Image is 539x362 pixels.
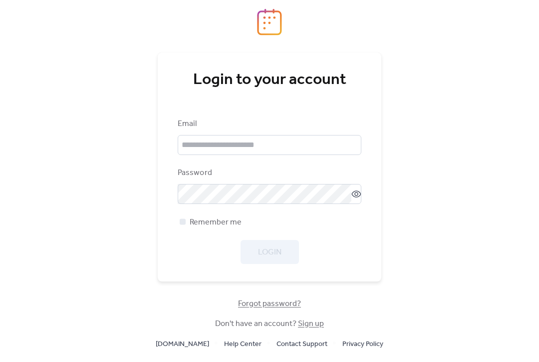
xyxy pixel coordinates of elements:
[224,338,262,350] span: Help Center
[190,216,242,228] span: Remember me
[156,338,209,350] span: [DOMAIN_NAME]
[238,298,301,310] span: Forgot password?
[298,316,324,331] a: Sign up
[224,337,262,350] a: Help Center
[178,167,359,179] div: Password
[257,8,282,35] img: logo
[342,337,383,350] a: Privacy Policy
[276,337,327,350] a: Contact Support
[178,118,359,130] div: Email
[342,338,383,350] span: Privacy Policy
[178,70,361,90] div: Login to your account
[276,338,327,350] span: Contact Support
[238,301,301,306] a: Forgot password?
[156,337,209,350] a: [DOMAIN_NAME]
[215,318,324,330] span: Don't have an account?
